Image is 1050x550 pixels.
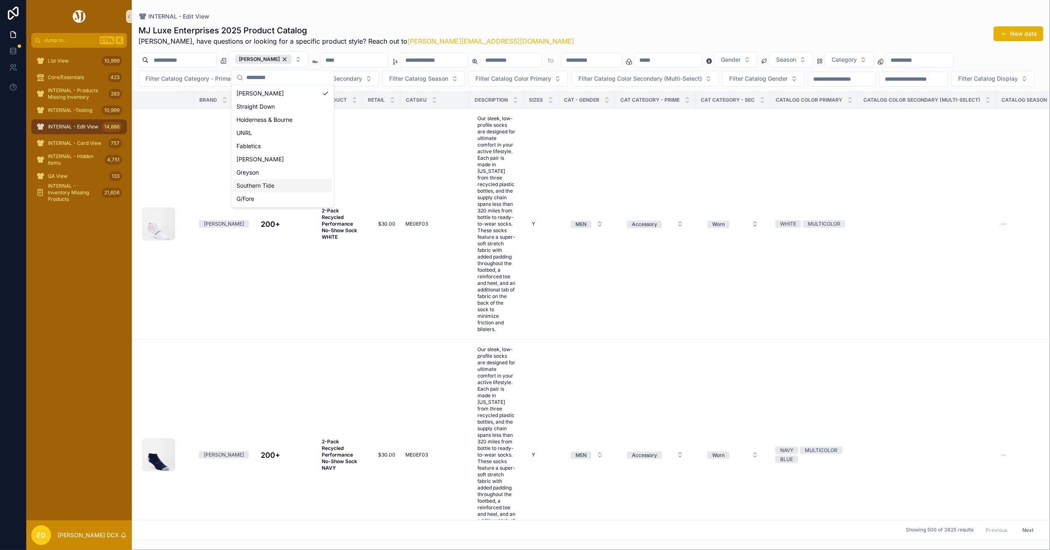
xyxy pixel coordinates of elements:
[102,188,122,198] div: 21,606
[700,216,765,232] a: Select Button
[1001,97,1047,103] span: Catalog Season
[58,531,119,539] p: [PERSON_NAME] DCX
[199,97,217,103] span: Brand
[31,185,127,200] a: INTERNAL - Inventory Missing Products21,606
[138,25,574,36] h1: MJ Luxe Enterprises 2025 Product Catalog
[475,97,508,103] span: Description
[714,52,758,68] button: Select Button
[620,97,680,103] span: CAT CATEGORY - PRIME
[233,179,332,192] div: Southern Tide
[233,153,332,166] div: [PERSON_NAME]
[322,207,358,240] a: 2-Pack Recycled Performance No-Show Sock WHITE
[138,71,253,86] button: Select Button
[632,221,657,228] div: Accessory
[529,448,554,461] a: Y
[564,217,610,231] button: Select Button
[477,115,515,333] span: Our sleek, low-profile socks are designed for ultimate comfort in your active lifestyle. Each pai...
[951,71,1035,86] button: Select Button
[204,220,244,228] div: [PERSON_NAME]
[138,36,574,46] span: [PERSON_NAME], have questions or looking for a specific product style? Reach out to
[233,126,332,140] div: UNRL
[199,451,251,459] a: [PERSON_NAME]
[261,219,312,230] a: 200+
[48,153,101,166] span: INTERNAL - Hidden Items
[775,220,853,228] a: WHITEMULTICOLOR
[148,12,209,21] span: INTERNAL - Edit View
[712,221,725,228] div: Worn
[701,447,765,462] button: Select Button
[102,105,122,115] div: 10,999
[805,447,837,454] div: MULTICOLOR
[31,54,127,68] a: List View10,999
[620,447,690,462] button: Select Button
[102,122,122,132] div: 14,888
[475,75,551,83] span: Filter Catalog Color Primary
[548,55,554,65] p: to
[199,220,251,228] a: [PERSON_NAME]
[958,75,1018,83] span: Filter Catalog Display
[529,97,543,103] span: SIZES
[48,74,84,81] span: Core/Essentials
[48,173,68,179] span: QA View
[780,456,793,463] div: BLUE
[44,37,96,44] span: Jump to...
[368,97,385,103] span: Retail
[405,452,428,458] span: ME0EF03
[26,48,132,211] div: scrollable content
[102,56,122,66] div: 10,999
[406,97,427,103] span: CATSKU
[564,216,610,232] a: Select Button
[261,450,312,461] a: 200+
[769,52,813,68] button: Select Button
[233,192,332,205] div: G/Fore
[31,152,127,167] a: INTERNAL - Hidden Items4,751
[100,36,115,44] span: Ctrl
[109,171,122,181] div: 133
[31,70,127,85] a: Core/Essentials423
[994,26,1043,41] button: New data
[906,527,973,534] span: Showing 500 of 3825 results
[707,220,730,228] button: Unselect WORN
[232,85,334,207] div: Suggestions
[627,451,662,459] button: Unselect ACCESSORY
[825,52,874,68] button: Select Button
[776,97,842,103] span: Catalog Color Primary
[108,89,122,99] div: 283
[71,10,87,23] img: App logo
[322,207,358,240] strong: 2-Pack Recycled Performance No-Show Sock WHITE
[1017,524,1040,536] button: Next
[233,113,332,126] div: Holderness & Bourne
[322,97,347,103] span: Product
[48,58,69,64] span: List View
[116,37,123,44] span: K
[620,217,690,231] button: Select Button
[31,119,127,134] a: INTERNAL - Edit View14,888
[780,220,796,228] div: WHITE
[31,136,127,151] a: INTERNAL - Card View757
[564,447,610,463] a: Select Button
[235,55,292,64] button: Unselect PETER_MILLAR
[233,87,332,100] div: [PERSON_NAME]
[31,86,127,101] a: INTERNAL - Products Missing Inventory283
[712,452,725,459] div: Worn
[105,155,122,165] div: 4,751
[108,138,122,148] div: 757
[407,37,574,45] a: [PERSON_NAME][EMAIL_ADDRESS][DOMAIN_NAME]
[48,183,98,203] span: INTERNAL - Inventory Missing Products
[620,447,690,463] a: Select Button
[620,216,690,232] a: Select Button
[532,221,535,227] span: Y
[575,221,587,228] div: MEN
[389,75,448,83] span: Filter Catalog Season
[722,71,804,86] button: Select Button
[31,169,127,184] a: QA View133
[808,220,840,228] div: MULTICOLOR
[575,452,587,459] div: MEN
[382,71,465,86] button: Select Button
[832,56,857,64] span: Category
[564,447,610,462] button: Select Button
[729,75,788,83] span: Filter Catalog Gender
[468,71,568,86] button: Select Button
